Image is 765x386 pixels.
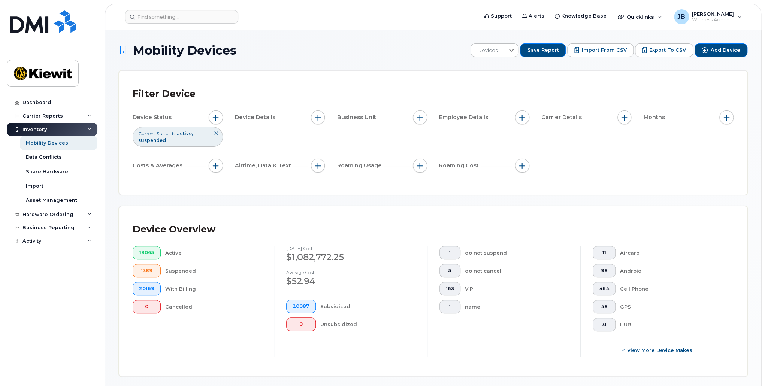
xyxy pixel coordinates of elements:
span: Roaming Usage [337,162,384,170]
span: Roaming Cost [439,162,481,170]
button: 464 [593,282,616,295]
button: 0 [133,300,161,313]
span: Device Status [133,113,174,121]
span: 5 [446,268,454,274]
span: Add Device [711,47,740,54]
button: 20087 [286,300,316,313]
div: Active [165,246,262,259]
div: Android [620,264,722,277]
iframe: Messenger Launcher [732,353,759,380]
button: 48 [593,300,616,313]
button: 31 [593,318,616,331]
span: 464 [599,286,609,292]
div: Subsidized [320,300,415,313]
button: Save Report [520,43,566,57]
div: Suspended [165,264,262,277]
button: 0 [286,317,316,331]
button: 1 [439,300,460,313]
div: VIP [465,282,569,295]
h4: Average cost [286,270,415,275]
span: 0 [293,321,309,327]
div: do not suspend [465,246,569,259]
span: 1 [446,250,454,256]
span: 20169 [139,286,154,292]
h4: [DATE] cost [286,246,415,251]
button: 163 [439,282,460,295]
div: $52.94 [286,275,415,288]
div: name [465,300,569,313]
div: Aircard [620,246,722,259]
span: Export to CSV [649,47,686,54]
span: Business Unit [337,113,378,121]
button: Import from CSV [567,43,634,57]
span: Airtime, Data & Text [235,162,293,170]
span: Current Status [138,130,170,137]
span: 20087 [293,303,309,309]
button: 1 [439,246,460,259]
div: Filter Device [133,84,196,104]
span: Employee Details [439,113,490,121]
span: is [172,130,175,137]
span: 1 [446,304,454,310]
button: Add Device [695,43,747,57]
button: View More Device Makes [593,343,722,357]
button: 98 [593,264,616,277]
button: 5 [439,264,460,277]
span: Import from CSV [581,47,626,54]
span: 1389 [139,268,154,274]
span: 48 [599,304,609,310]
div: Unsubsidized [320,317,415,331]
button: 11 [593,246,616,259]
span: suspended [138,137,166,143]
span: Carrier Details [541,113,584,121]
span: 98 [599,268,609,274]
span: 163 [446,286,454,292]
span: Months [643,113,667,121]
span: 31 [599,322,609,328]
button: Export to CSV [635,43,693,57]
div: HUB [620,318,722,331]
span: Save Report [527,47,559,54]
div: Cell Phone [620,282,722,295]
div: Device Overview [133,220,215,239]
span: 11 [599,250,609,256]
span: active [177,131,193,136]
button: 1389 [133,264,161,277]
span: Mobility Devices [133,44,236,57]
span: 0 [139,304,154,310]
span: Device Details [235,113,278,121]
span: Costs & Averages [133,162,185,170]
div: do not cancel [465,264,569,277]
button: 19065 [133,246,161,259]
div: With Billing [165,282,262,295]
div: Cancelled [165,300,262,313]
div: $1,082,772.25 [286,251,415,264]
div: GPS [620,300,722,313]
span: Devices [471,44,504,57]
span: 19065 [139,250,154,256]
span: View More Device Makes [627,347,692,354]
button: 20169 [133,282,161,295]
